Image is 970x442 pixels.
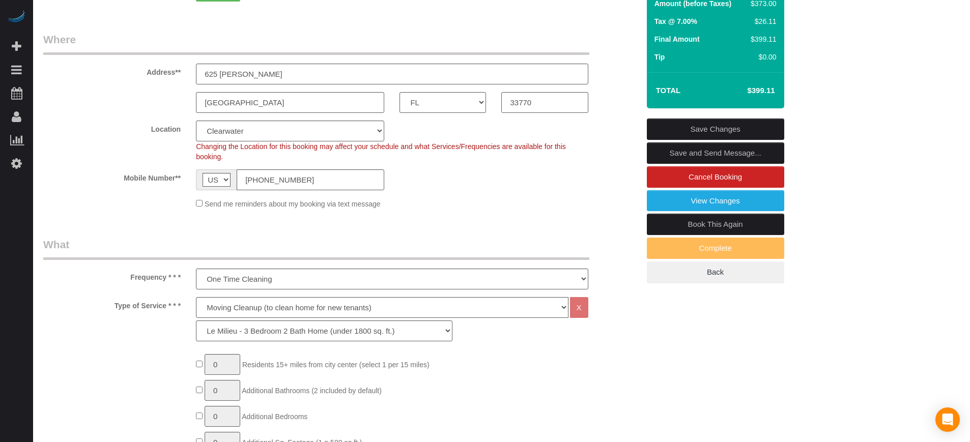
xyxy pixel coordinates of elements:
input: Mobile Number** [237,169,384,190]
legend: What [43,237,589,260]
span: Residents 15+ miles from city center (select 1 per 15 miles) [242,361,430,369]
h4: $399.11 [717,86,775,95]
label: Frequency * * * [36,269,188,282]
div: $0.00 [747,52,776,62]
input: Zip Code** [501,92,588,113]
div: $399.11 [747,34,776,44]
a: Book This Again [647,214,784,235]
legend: Where [43,32,589,55]
label: Mobile Number** [36,169,188,183]
label: Location [36,121,188,134]
div: Open Intercom Messenger [935,407,960,432]
label: Type of Service * * * [36,297,188,311]
div: $26.11 [747,16,776,26]
a: Save and Send Message... [647,142,784,164]
label: Tip [654,52,665,62]
a: Save Changes [647,119,784,140]
strong: Total [656,86,681,95]
span: Changing the Location for this booking may affect your schedule and what Services/Frequencies are... [196,142,566,161]
a: View Changes [647,190,784,212]
img: Automaid Logo [6,10,26,24]
label: Final Amount [654,34,700,44]
span: Additional Bedrooms [242,412,307,421]
a: Back [647,261,784,283]
label: Tax @ 7.00% [654,16,697,26]
span: Additional Bathrooms (2 included by default) [242,387,382,395]
a: Cancel Booking [647,166,784,188]
span: Send me reminders about my booking via text message [205,200,381,208]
